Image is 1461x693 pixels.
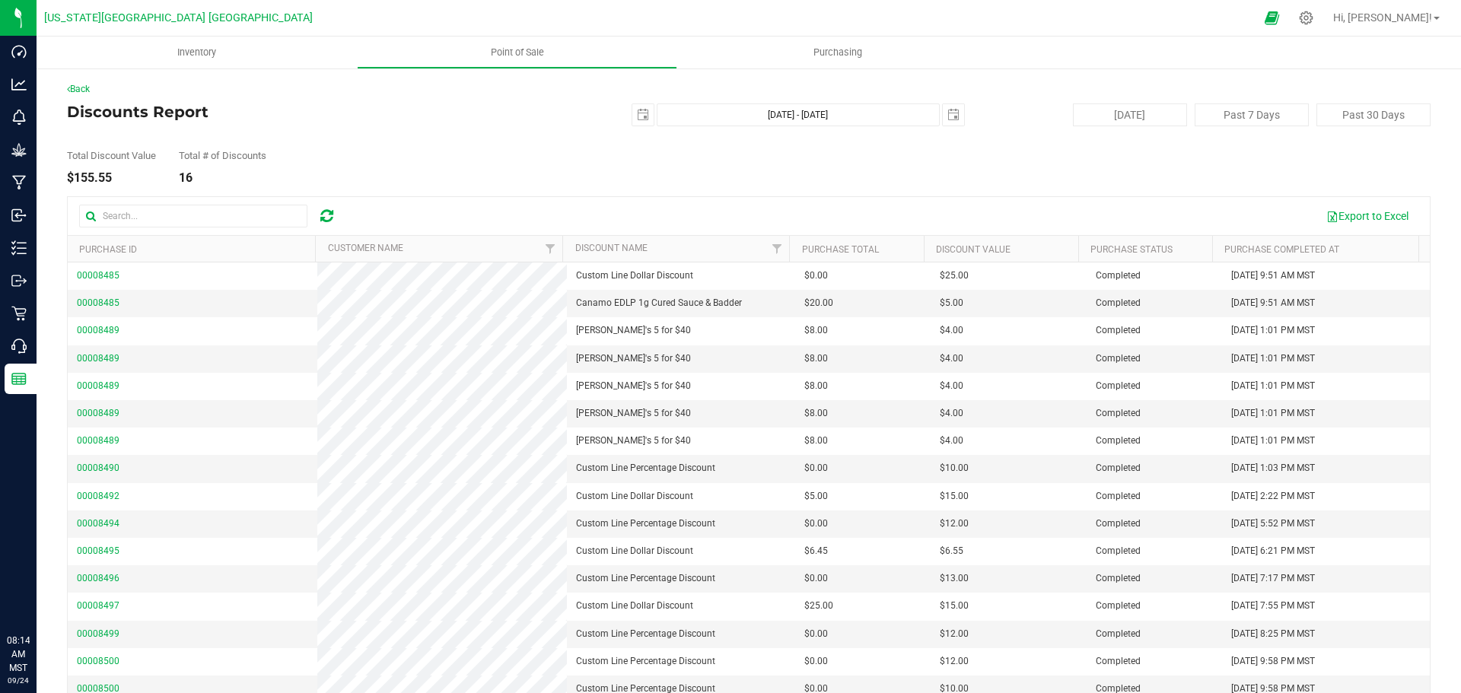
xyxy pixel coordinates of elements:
span: Completed [1096,379,1141,393]
a: Filter [764,236,789,262]
span: [DATE] 9:51 AM MST [1231,296,1315,310]
div: Manage settings [1297,11,1316,25]
span: Point of Sale [470,46,565,59]
span: [DATE] 5:52 PM MST [1231,517,1315,531]
span: Completed [1096,599,1141,613]
p: 08:14 AM MST [7,634,30,675]
span: $8.00 [804,323,828,338]
a: Point of Sale [357,37,677,68]
span: select [632,104,654,126]
span: [DATE] 7:55 PM MST [1231,599,1315,613]
span: Completed [1096,351,1141,366]
span: select [943,104,964,126]
span: $0.00 [804,627,828,641]
h4: Discounts Report [67,103,521,120]
span: $12.00 [940,627,969,641]
span: 00008492 [77,491,119,501]
span: $0.00 [804,654,828,669]
span: Custom Line Percentage Discount [576,461,715,475]
span: [US_STATE][GEOGRAPHIC_DATA] [GEOGRAPHIC_DATA] [44,11,313,24]
button: Past 30 Days [1316,103,1431,126]
p: 09/24 [7,675,30,686]
div: $155.55 [67,172,156,184]
span: $13.00 [940,571,969,586]
inline-svg: Reports [11,371,27,386]
a: Purchase Total [802,244,879,255]
span: $4.00 [940,379,963,393]
span: Inventory [157,46,237,59]
span: [DATE] 1:01 PM MST [1231,379,1315,393]
span: 00008489 [77,325,119,335]
span: $8.00 [804,379,828,393]
span: Purchasing [793,46,883,59]
div: Total Discount Value [67,151,156,161]
span: $4.00 [940,323,963,338]
inline-svg: Grow [11,142,27,157]
span: [PERSON_NAME]'s 5 for $40 [576,379,691,393]
span: $4.00 [940,406,963,421]
span: Custom Line Percentage Discount [576,627,715,641]
span: 00008495 [77,545,119,556]
span: Completed [1096,296,1141,310]
span: [PERSON_NAME]'s 5 for $40 [576,351,691,366]
a: Purchase Completed At [1224,244,1339,255]
span: 00008485 [77,270,119,281]
span: [DATE] 9:51 AM MST [1231,269,1315,283]
span: $0.00 [804,517,828,531]
span: 00008489 [77,380,119,391]
span: [DATE] 6:21 PM MST [1231,544,1315,558]
span: $0.00 [804,571,828,586]
span: [DATE] 7:17 PM MST [1231,571,1315,586]
span: $4.00 [940,434,963,448]
span: $5.00 [804,489,828,504]
span: 00008499 [77,628,119,639]
span: $25.00 [940,269,969,283]
span: [DATE] 1:01 PM MST [1231,406,1315,421]
a: Purchase Status [1090,244,1173,255]
span: $15.00 [940,489,969,504]
span: [DATE] 2:22 PM MST [1231,489,1315,504]
span: Custom Line Percentage Discount [576,571,715,586]
span: [DATE] 9:58 PM MST [1231,654,1315,669]
span: Custom Line Percentage Discount [576,517,715,531]
span: $8.00 [804,434,828,448]
a: Discount Value [936,244,1011,255]
a: Filter [537,236,562,262]
span: 00008489 [77,435,119,446]
div: Total # of Discounts [179,151,266,161]
a: Back [67,84,90,94]
span: $0.00 [804,461,828,475]
span: Completed [1096,654,1141,669]
span: 00008496 [77,573,119,583]
span: Completed [1096,406,1141,421]
span: Completed [1096,627,1141,641]
span: Completed [1096,323,1141,338]
span: Hi, [PERSON_NAME]! [1333,11,1432,24]
span: Completed [1096,517,1141,531]
inline-svg: Retail [11,306,27,321]
inline-svg: Inbound [11,208,27,223]
inline-svg: Call Center [11,339,27,354]
span: $4.00 [940,351,963,366]
span: $25.00 [804,599,833,613]
span: $8.00 [804,351,828,366]
span: Completed [1096,544,1141,558]
span: 00008489 [77,408,119,418]
a: Customer Name [328,243,403,253]
span: Custom Line Dollar Discount [576,599,693,613]
span: [PERSON_NAME]'s 5 for $40 [576,406,691,421]
span: 00008490 [77,463,119,473]
inline-svg: Analytics [11,77,27,92]
span: $20.00 [804,296,833,310]
span: Completed [1096,489,1141,504]
span: $8.00 [804,406,828,421]
span: [DATE] 1:01 PM MST [1231,351,1315,366]
button: [DATE] [1073,103,1187,126]
span: Custom Line Dollar Discount [576,269,693,283]
span: $0.00 [804,269,828,283]
span: [DATE] 1:03 PM MST [1231,461,1315,475]
span: [PERSON_NAME]'s 5 for $40 [576,323,691,338]
a: Inventory [37,37,357,68]
button: Past 7 Days [1195,103,1309,126]
input: Search... [79,205,307,227]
